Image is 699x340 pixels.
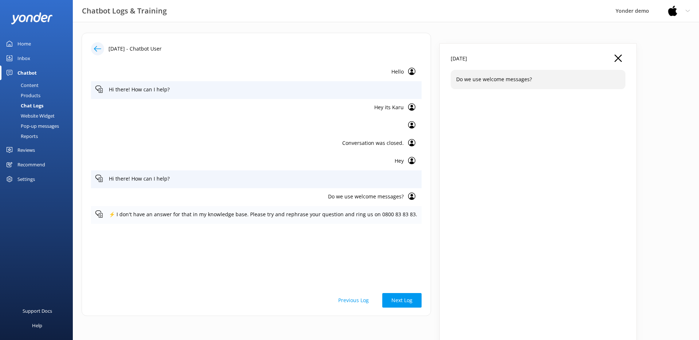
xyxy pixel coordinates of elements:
[95,193,404,201] p: Do we use welcome messages?
[4,80,73,90] a: Content
[4,90,73,100] a: Products
[456,75,620,83] p: Do we use welcome messages?
[4,100,43,111] div: Chat Logs
[4,111,55,121] div: Website Widget
[32,318,42,333] div: Help
[4,121,73,131] a: Pop-up messages
[4,90,40,100] div: Products
[451,55,467,63] p: [DATE]
[4,80,39,90] div: Content
[17,172,35,186] div: Settings
[17,51,30,66] div: Inbox
[109,86,417,94] p: Hi there! How can I help?
[17,157,45,172] div: Recommend
[82,5,167,17] h3: Chatbot Logs & Training
[95,157,404,165] p: Hey
[382,293,422,308] button: Next Log
[23,304,52,318] div: Support Docs
[108,45,162,53] p: [DATE] - Chatbot User
[109,175,417,183] p: Hi there! How can I help?
[109,210,417,218] p: ⚡ I don't have an answer for that in my knowledge base. Please try and rephrase your question and...
[17,36,31,51] div: Home
[4,131,73,141] a: Reports
[95,103,404,111] p: Hey its Karu
[615,55,622,63] button: Close
[667,5,678,16] img: 12-1755731851.png
[4,121,59,131] div: Pop-up messages
[17,66,37,80] div: Chatbot
[4,131,38,141] div: Reports
[329,293,378,308] button: Previous Log
[11,12,53,24] img: yonder-white-logo.png
[95,139,404,147] p: Conversation was closed.
[4,111,73,121] a: Website Widget
[17,143,35,157] div: Reviews
[4,100,73,111] a: Chat Logs
[95,68,404,76] p: Hello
